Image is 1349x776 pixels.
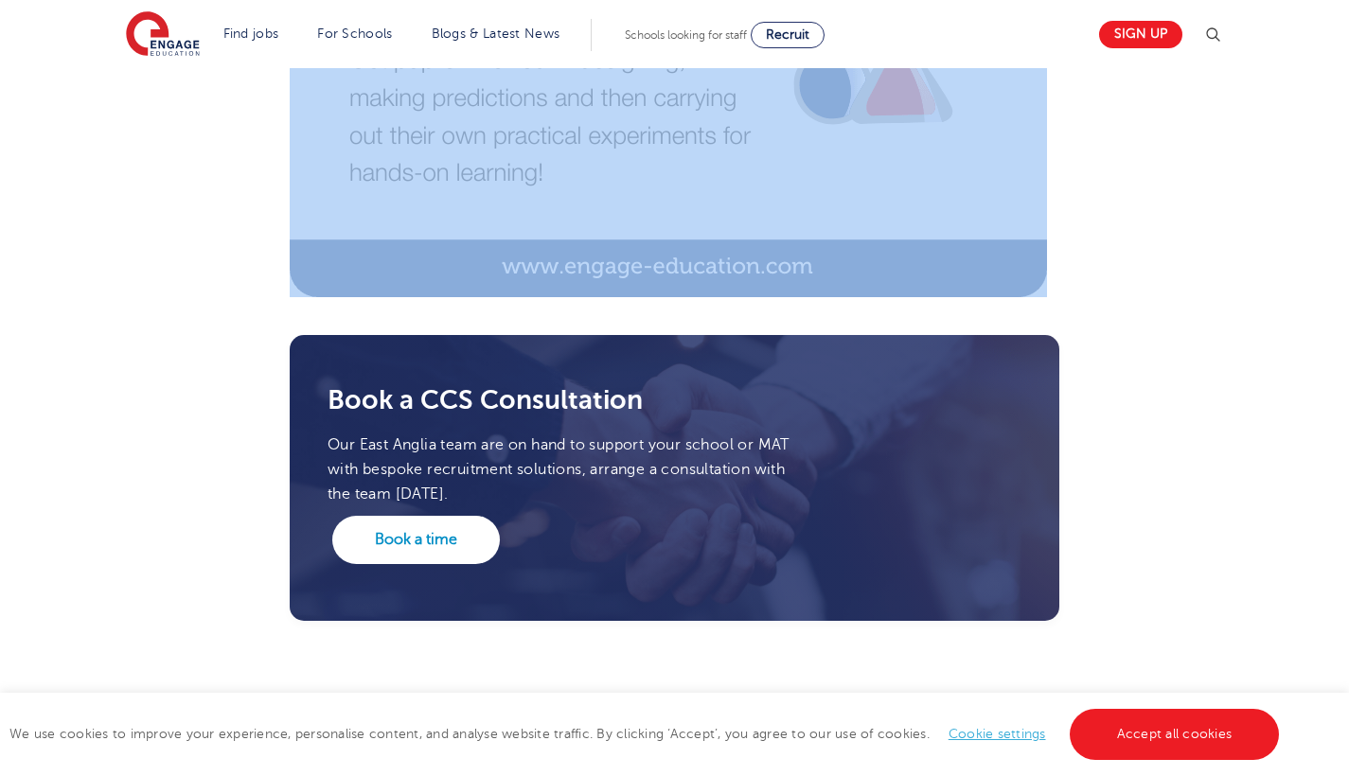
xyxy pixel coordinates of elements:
span: Recruit [766,27,809,42]
a: Sign up [1099,21,1182,48]
a: Book a time [332,516,500,563]
p: Our East Anglia team are on hand to support your school or MAT with bespoke recruitment solutions... [328,432,799,507]
a: For Schools [317,26,392,41]
a: Cookie settings [949,727,1046,741]
img: Engage Education [126,11,200,59]
a: Find jobs [223,26,279,41]
span: Schools looking for staff [625,28,747,42]
a: Recruit [751,22,825,48]
a: Blogs & Latest News [432,26,560,41]
a: Accept all cookies [1070,709,1280,760]
h3: Book a CCS Consultation [328,387,1021,414]
span: We use cookies to improve your experience, personalise content, and analyse website traffic. By c... [9,727,1284,741]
